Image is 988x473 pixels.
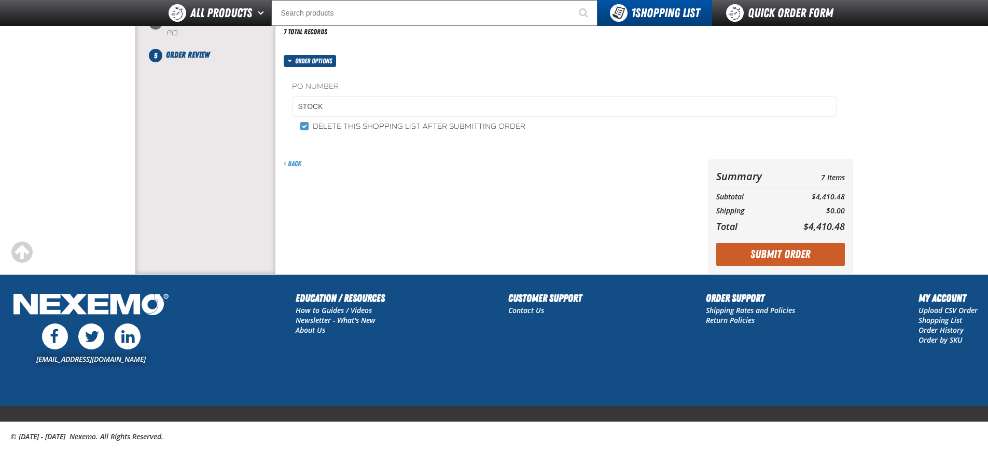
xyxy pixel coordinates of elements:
span: All Products [190,4,252,22]
li: Payment. Step 4 of 5. Completed [156,16,275,49]
div: P.O. [166,29,275,38]
a: Newsletter - What's New [296,315,375,325]
th: Shipping [716,204,784,218]
li: Order Review. Step 5 of 5. Not Completed [156,49,275,61]
span: Order options [295,55,336,67]
button: Submit Order [716,243,845,266]
span: Shopping List [631,6,700,20]
strong: 1 [631,6,635,20]
th: Total [716,218,784,235]
a: [EMAIL_ADDRESS][DOMAIN_NAME] [36,354,146,364]
h2: Education / Resources [296,290,385,306]
a: Shopping List [919,315,962,325]
img: Nexemo Logo [10,290,172,321]
a: Order History [919,325,964,335]
a: About Us [296,325,325,335]
td: 7 Items [783,167,844,185]
h2: Order Support [706,290,795,306]
td: $0.00 [783,204,844,218]
span: Order Review [166,50,210,60]
button: Order options [284,55,337,67]
span: 5 [149,49,162,62]
a: Order by SKU [919,335,963,345]
a: Contact Us [508,305,544,315]
label: Delete this shopping list after submitting order [300,122,525,132]
input: Delete this shopping list after submitting order [300,122,309,130]
h2: My Account [919,290,978,306]
a: Upload CSV Order [919,305,978,315]
a: Back [284,159,301,168]
div: 7 total records [284,27,327,37]
a: How to Guides / Videos [296,305,372,315]
th: Subtotal [716,190,784,204]
a: Shipping Rates and Policies [706,305,795,315]
a: Return Policies [706,315,755,325]
td: $4,410.48 [783,190,844,204]
th: Summary [716,167,784,185]
h2: Customer Support [508,290,582,306]
label: PO Number [292,82,837,92]
div: Scroll to the top [10,241,33,264]
span: $4,410.48 [803,220,845,233]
